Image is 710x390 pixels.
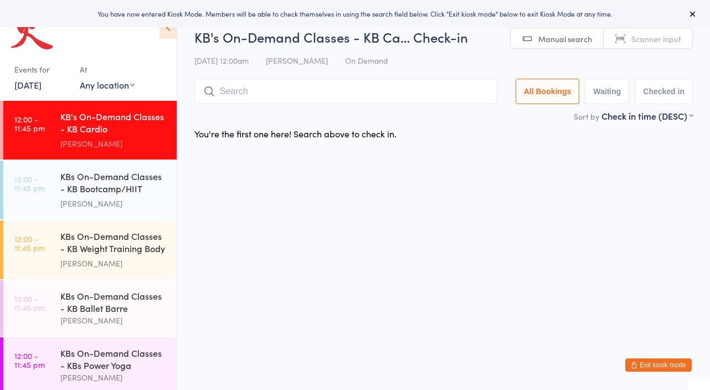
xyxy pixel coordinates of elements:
button: All Bookings [516,79,580,104]
span: Manual search [538,33,592,44]
div: At [80,60,135,79]
button: Exit kiosk mode [625,358,692,372]
input: Search [194,79,497,104]
div: KBs On-Demand Classes - KB Bootcamp/HIIT Workout [60,170,167,197]
div: KBs On-Demand Classes - KB Ballet Barre [60,290,167,314]
time: 12:00 - 11:45 pm [14,294,45,312]
button: Waiting [585,79,629,104]
span: [PERSON_NAME] [266,55,328,66]
time: 12:00 - 11:45 pm [14,115,45,132]
h2: KB's On-Demand Classes - KB Ca… Check-in [194,28,693,46]
a: 12:00 -11:45 pmKB's On-Demand Classes - KB Cardio Kickboxing/Weig...[PERSON_NAME] [3,101,177,160]
div: Check in time (DESC) [601,110,693,122]
img: KB Fitness [11,8,53,49]
time: 12:00 - 11:45 pm [14,351,45,369]
button: Checked in [635,79,693,104]
div: Any location [80,79,135,91]
time: 12:00 - 11:45 pm [14,175,45,192]
div: Events for [14,60,69,79]
a: 12:00 -11:45 pmKBs On-Demand Classes - KB Weight Training Body Bl...[PERSON_NAME] [3,220,177,279]
a: 12:00 -11:45 pmKBs On-Demand Classes - KB Bootcamp/HIIT Workout[PERSON_NAME] [3,161,177,219]
time: 12:00 - 11:45 pm [14,234,45,252]
span: Scanner input [631,33,681,44]
a: [DATE] [14,79,42,91]
div: KBs On-Demand Classes - KBs Power Yoga [60,347,167,371]
div: KB's On-Demand Classes - KB Cardio Kickboxing/Weig... [60,110,167,137]
div: [PERSON_NAME] [60,137,167,150]
div: You have now entered Kiosk Mode. Members will be able to check themselves in using the search fie... [18,9,692,18]
span: [DATE] 12:00am [194,55,249,66]
div: [PERSON_NAME] [60,257,167,270]
div: [PERSON_NAME] [60,371,167,384]
span: On Demand [345,55,388,66]
div: [PERSON_NAME] [60,314,167,327]
div: KBs On-Demand Classes - KB Weight Training Body Bl... [60,230,167,257]
a: 12:00 -11:45 pmKBs On-Demand Classes - KB Ballet Barre[PERSON_NAME] [3,280,177,336]
div: [PERSON_NAME] [60,197,167,210]
div: You're the first one here! Search above to check in. [194,127,397,140]
label: Sort by [574,111,599,122]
